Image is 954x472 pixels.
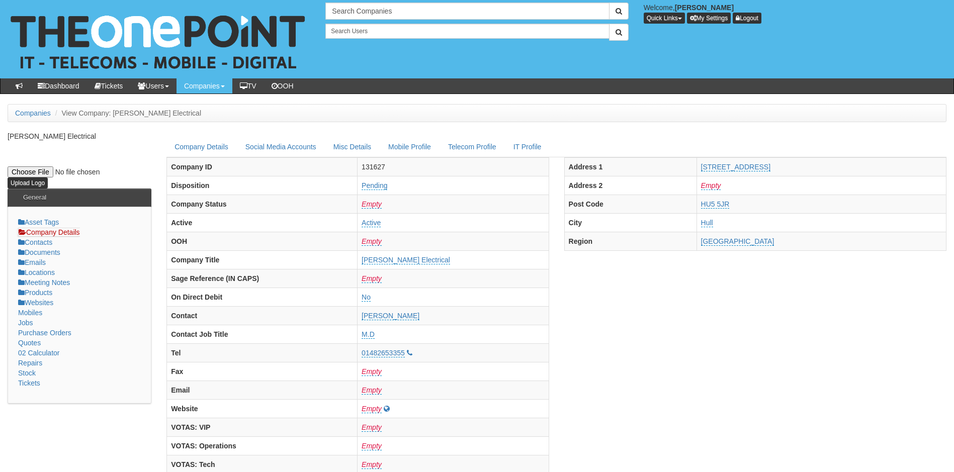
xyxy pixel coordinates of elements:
a: Empty [362,367,382,376]
a: Repairs [18,359,42,367]
a: Companies [15,109,51,117]
input: Upload Logo [8,177,48,188]
a: Empty [362,405,382,413]
a: Mobiles [18,309,42,317]
th: Company ID [167,157,358,176]
a: Empty [362,442,382,450]
div: Welcome, [636,3,954,24]
a: Companies [177,78,232,93]
a: Empty [362,237,382,246]
a: Logout [733,13,761,24]
th: Address 1 [564,157,697,176]
a: Misc Details [325,136,379,157]
button: Quick Links [644,13,685,24]
h3: General [18,189,51,206]
a: [STREET_ADDRESS] [701,163,770,171]
th: Region [564,232,697,250]
a: Empty [362,423,382,432]
a: Empty [362,460,382,469]
a: Contacts [18,238,52,246]
th: Post Code [564,195,697,213]
a: Active [362,219,381,227]
a: Products [18,289,52,297]
a: My Settings [687,13,731,24]
a: Mobile Profile [380,136,439,157]
th: Email [167,381,358,399]
a: Company Details [166,136,236,157]
th: VOTAS: VIP [167,418,358,436]
th: Sage Reference (IN CAPS) [167,269,358,288]
input: Search Users [325,24,609,39]
td: 131627 [358,157,549,176]
a: Emails [18,258,46,266]
th: On Direct Debit [167,288,358,306]
a: Tickets [87,78,131,93]
a: IT Profile [505,136,550,157]
a: Empty [362,274,382,283]
a: TV [232,78,264,93]
th: Active [167,213,358,232]
th: Fax [167,362,358,381]
th: VOTAS: Operations [167,436,358,455]
a: [PERSON_NAME] Electrical [362,256,450,264]
a: Asset Tags [18,218,59,226]
th: Website [167,399,358,418]
a: Empty [362,386,382,395]
a: Company Details [18,228,80,237]
a: Locations [18,268,55,276]
a: Purchase Orders [18,329,71,337]
th: City [564,213,697,232]
a: Social Media Accounts [237,136,324,157]
a: Quotes [18,339,41,347]
a: Pending [362,181,387,190]
th: Contact Job Title [167,325,358,343]
a: 01482653355 [362,349,405,357]
a: Stock [18,369,36,377]
a: M.D [362,330,375,339]
a: Users [130,78,177,93]
a: Websites [18,299,53,307]
th: Tel [167,343,358,362]
a: 02 Calculator [18,349,60,357]
a: Documents [18,248,60,256]
a: Hull [701,219,713,227]
th: Company Status [167,195,358,213]
a: Telecom Profile [440,136,504,157]
a: Empty [701,181,721,190]
a: Tickets [18,379,40,387]
p: [PERSON_NAME] Electrical [8,131,151,141]
a: Empty [362,200,382,209]
a: Jobs [18,319,33,327]
b: [PERSON_NAME] [675,4,734,12]
th: OOH [167,232,358,250]
a: HU5 5JR [701,200,730,209]
a: Meeting Notes [18,278,70,287]
th: Contact [167,306,358,325]
th: Address 2 [564,176,697,195]
a: OOH [264,78,301,93]
th: Company Title [167,250,358,269]
th: Disposition [167,176,358,195]
input: Search Companies [325,3,609,20]
a: No [362,293,371,302]
li: View Company: [PERSON_NAME] Electrical [53,108,201,118]
a: [GEOGRAPHIC_DATA] [701,237,774,246]
a: Dashboard [30,78,87,93]
a: [PERSON_NAME] [362,312,419,320]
